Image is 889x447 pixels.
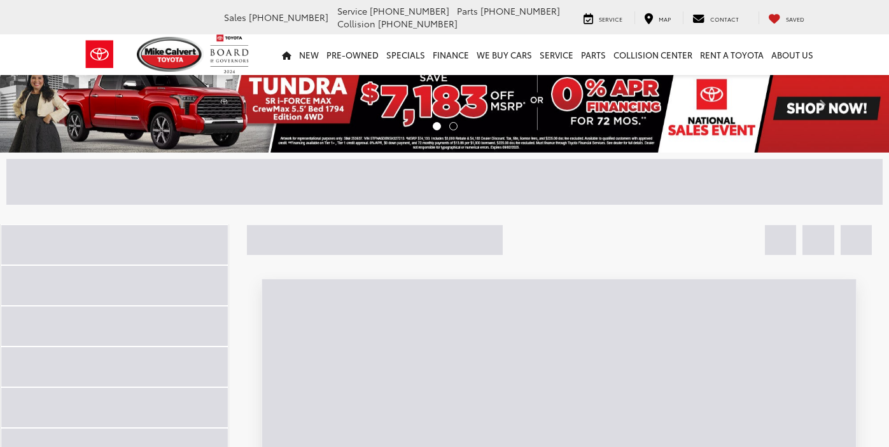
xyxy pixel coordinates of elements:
span: [PHONE_NUMBER] [378,17,458,30]
span: Saved [786,15,804,23]
span: Parts [457,4,478,17]
a: Specials [382,34,429,75]
span: [PHONE_NUMBER] [249,11,328,24]
span: Service [337,4,367,17]
img: Mike Calvert Toyota [137,37,204,72]
span: [PHONE_NUMBER] [480,4,560,17]
a: New [295,34,323,75]
span: Service [599,15,622,23]
a: Map [634,11,680,24]
span: Collision [337,17,375,30]
a: Service [574,11,632,24]
span: Map [659,15,671,23]
a: Rent a Toyota [696,34,767,75]
a: Home [278,34,295,75]
a: Pre-Owned [323,34,382,75]
a: Service [536,34,577,75]
img: Toyota [76,34,123,75]
span: [PHONE_NUMBER] [370,4,449,17]
a: WE BUY CARS [473,34,536,75]
span: Sales [224,11,246,24]
a: Parts [577,34,610,75]
a: About Us [767,34,817,75]
a: Finance [429,34,473,75]
a: My Saved Vehicles [759,11,814,24]
span: Contact [710,15,739,23]
a: Contact [683,11,748,24]
a: Collision Center [610,34,696,75]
